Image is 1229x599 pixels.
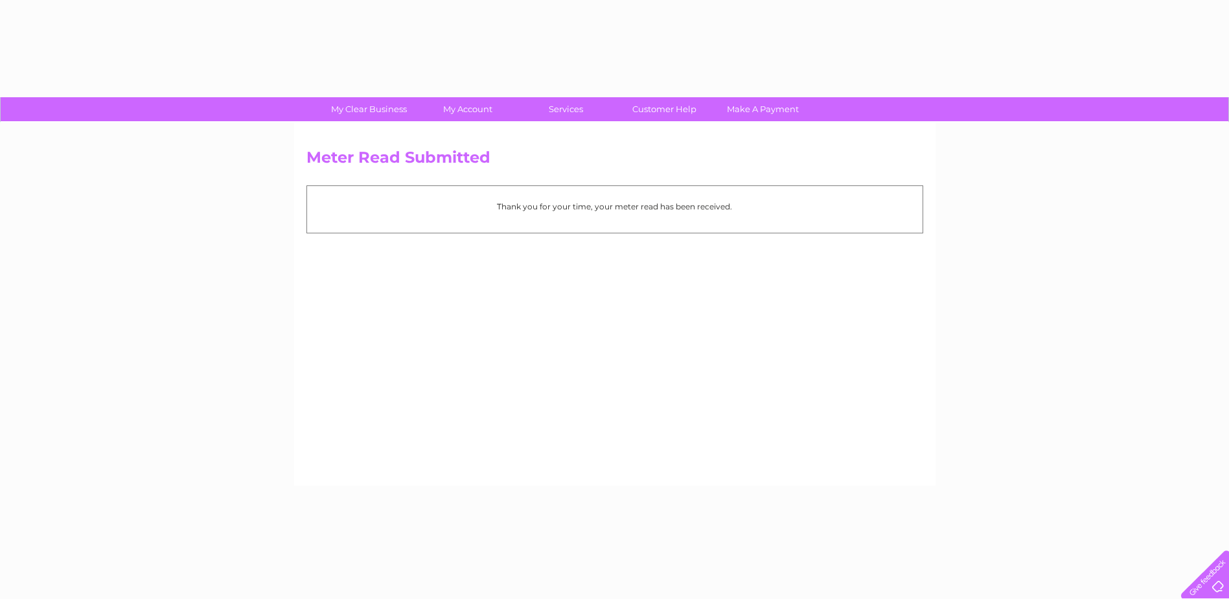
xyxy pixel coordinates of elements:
[512,97,619,121] a: Services
[314,200,916,213] p: Thank you for your time, your meter read has been received.
[611,97,718,121] a: Customer Help
[306,148,923,173] h2: Meter Read Submitted
[414,97,521,121] a: My Account
[709,97,816,121] a: Make A Payment
[316,97,422,121] a: My Clear Business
